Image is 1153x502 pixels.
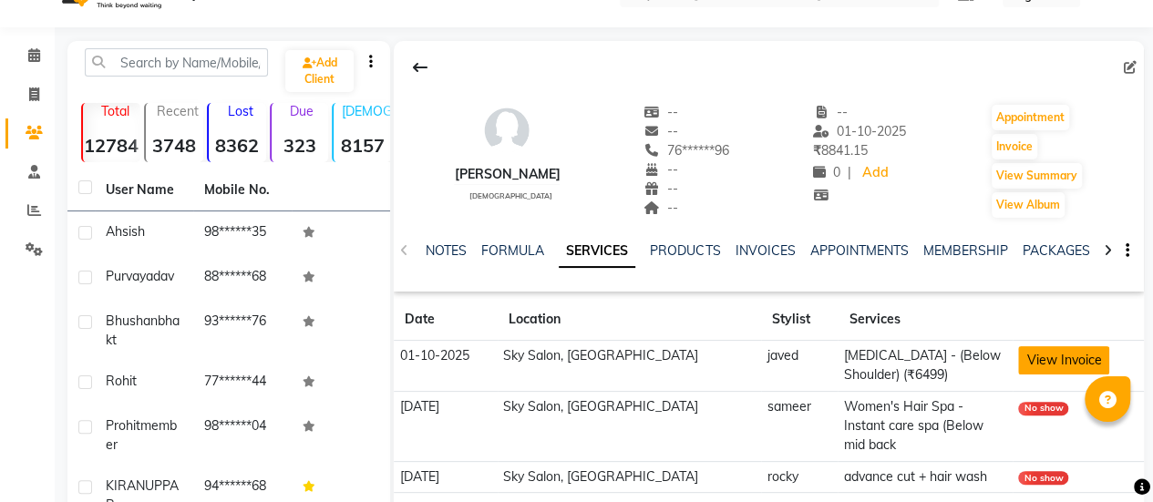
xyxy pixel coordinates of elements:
span: KIRAN [106,477,145,494]
td: rocky [761,461,838,493]
th: Date [394,299,497,341]
a: FORMULA [481,242,544,259]
span: -- [644,123,679,139]
span: -- [644,104,679,120]
button: Appointment [992,105,1069,130]
strong: 8362 [209,134,266,157]
td: Women's Hair Spa - Instant care spa (Below mid back [838,391,1013,461]
td: javed [761,341,838,392]
td: 01-10-2025 [394,341,497,392]
span: rohit [106,373,137,389]
a: APPOINTMENTS [809,242,908,259]
span: yadav [139,268,174,284]
td: Sky Salon, [GEOGRAPHIC_DATA] [498,461,762,493]
a: PRODUCTS [650,242,720,259]
th: Location [498,299,762,341]
a: MEMBERSHIP [922,242,1007,259]
strong: 8157 [334,134,391,157]
span: | [848,163,851,182]
span: -- [644,200,679,216]
a: Add Client [285,50,354,92]
input: Search by Name/Mobile/Email/Code [85,48,268,77]
td: sameer [761,391,838,461]
td: [DATE] [394,391,497,461]
button: View Invoice [1018,346,1109,374]
div: Back to Client [401,50,439,85]
span: ₹ [813,142,821,159]
a: PACKAGES [1022,242,1089,259]
span: member [106,417,177,453]
p: Due [275,103,329,119]
span: ahsish [106,223,145,240]
span: -- [813,104,848,120]
td: [DATE] [394,461,497,493]
span: -- [644,180,679,197]
p: [DEMOGRAPHIC_DATA] [341,103,391,119]
button: View Album [992,192,1065,218]
img: avatar [479,103,534,158]
td: Sky Salon, [GEOGRAPHIC_DATA] [498,391,762,461]
a: INVOICES [735,242,795,259]
span: 0 [813,164,840,180]
th: User Name [95,169,193,211]
p: Recent [153,103,203,119]
div: No show [1018,471,1068,485]
span: prohit [106,417,140,434]
strong: 3748 [146,134,203,157]
th: Mobile No. [193,169,292,211]
span: 8841.15 [813,142,868,159]
div: No show [1018,402,1068,415]
a: NOTES [426,242,467,259]
th: Stylist [761,299,838,341]
button: View Summary [992,163,1082,189]
strong: 323 [272,134,329,157]
span: -- [644,161,679,178]
span: purva [106,268,139,284]
span: [DEMOGRAPHIC_DATA] [469,191,552,200]
strong: 12784 [83,134,140,157]
th: Services [838,299,1013,341]
span: 01-10-2025 [813,123,906,139]
a: Add [859,160,890,186]
p: Lost [216,103,266,119]
p: Total [90,103,140,119]
span: bhushan [106,312,158,329]
button: Invoice [992,134,1037,159]
div: [PERSON_NAME] [454,165,560,184]
td: advance cut + hair wash [838,461,1013,493]
td: Sky Salon, [GEOGRAPHIC_DATA] [498,341,762,392]
a: SERVICES [559,235,635,268]
td: [MEDICAL_DATA] - (Below Shoulder) (₹6499) [838,341,1013,392]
